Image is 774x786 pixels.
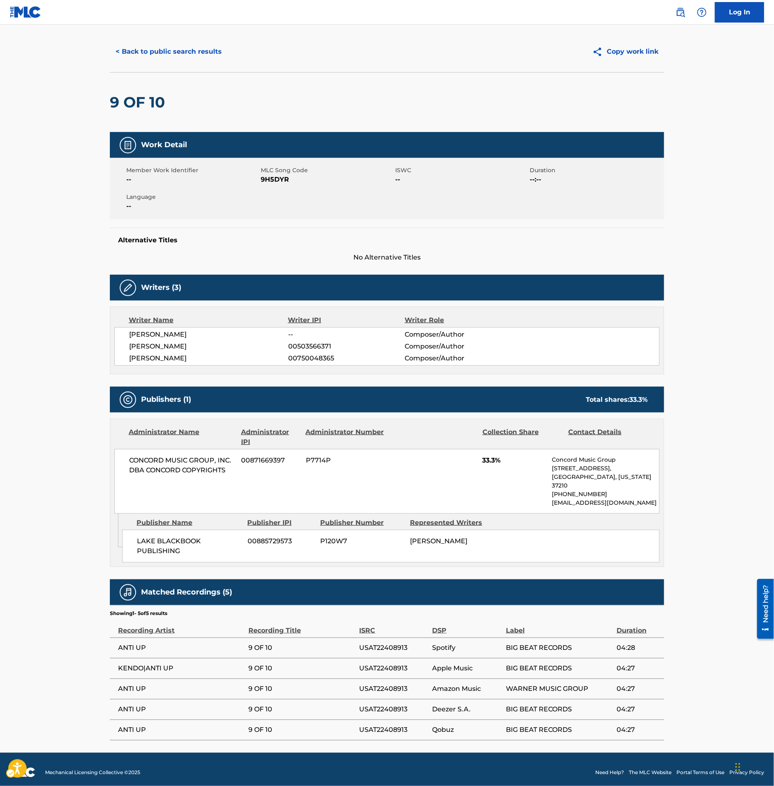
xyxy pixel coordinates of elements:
span: MLC Song Code [261,166,393,175]
span: 04:28 [617,643,660,653]
div: Contact Details [568,427,648,447]
span: 9 OF 10 [248,643,355,653]
span: Language [126,193,259,201]
div: Label [506,617,612,636]
div: Publisher Number [320,518,404,528]
span: BIG BEAT RECORDS [506,704,612,714]
span: [PERSON_NAME] [129,353,288,363]
span: 04:27 [617,704,660,714]
div: Writer IPI [288,315,405,325]
span: P120W7 [320,536,404,546]
span: -- [395,175,528,185]
span: Composer/Author [405,342,511,351]
h5: Matched Recordings (5) [141,588,232,597]
span: ISWC [395,166,528,175]
span: CONCORD MUSIC GROUP, INC. DBA CONCORD COPYRIGHTS [129,456,235,475]
h2: 9 OF 10 [110,93,169,112]
span: 33.3 % [629,396,648,403]
div: Administrator Name [129,427,235,447]
span: Duration [530,166,662,175]
div: Recording Title [248,617,355,636]
span: 00503566371 [288,342,405,351]
div: Writer Name [129,315,288,325]
img: Copy work link [592,47,607,57]
span: 04:27 [617,663,660,673]
span: P7714P [306,456,385,465]
span: -- [126,201,259,211]
p: [STREET_ADDRESS], [552,464,659,473]
iframe: Iframe | Resource Center [751,576,774,642]
span: -- [288,330,405,339]
span: LAKE BLACKBOOK PUBLISHING [137,536,241,556]
div: Administrator IPI [241,427,299,447]
span: BIG BEAT RECORDS [506,725,612,735]
div: Publisher IPI [247,518,314,528]
span: Apple Music [433,663,502,673]
div: Total shares: [586,395,648,405]
span: USAT22408913 [359,663,428,673]
div: Drag [735,755,740,779]
a: The MLC Website [629,769,672,776]
span: ANTI UP [118,725,244,735]
span: WARNER MUSIC GROUP [506,684,612,694]
span: 9 OF 10 [248,663,355,673]
div: DSP [433,617,502,636]
span: ANTI UP [118,704,244,714]
span: -- [126,175,259,185]
img: Matched Recordings [123,588,133,597]
h5: Alternative Titles [118,236,656,244]
span: Member Work Identifier [126,166,259,175]
span: USAT22408913 [359,643,428,653]
a: Portal Terms of Use [676,769,724,776]
a: Log In [715,2,764,23]
span: 9 OF 10 [248,704,355,714]
span: [PERSON_NAME] [129,330,288,339]
div: Duration [617,617,660,636]
div: ISRC [359,617,428,636]
h5: Work Detail [141,140,187,150]
h5: Publishers (1) [141,395,191,404]
span: BIG BEAT RECORDS [506,663,612,673]
span: KENDO|ANTI UP [118,663,244,673]
span: 33.3% [483,456,546,465]
div: Collection Share [483,427,562,447]
div: Writer Role [405,315,511,325]
span: [PERSON_NAME] [410,537,467,545]
a: Privacy Policy [729,769,764,776]
span: ANTI UP [118,643,244,653]
p: [PHONE_NUMBER] [552,490,659,499]
span: No Alternative Titles [110,253,664,262]
span: Composer/Author [405,330,511,339]
h5: Writers (3) [141,283,181,292]
span: ANTI UP [118,684,244,694]
div: Chat Widget [733,747,774,786]
iframe: Hubspot Iframe [733,747,774,786]
span: 9H5DYR [261,175,393,185]
span: Spotify [433,643,502,653]
span: 00885729573 [248,536,314,546]
span: 9 OF 10 [248,684,355,694]
span: 9 OF 10 [248,725,355,735]
button: Copy work link [587,41,664,62]
div: Recording Artist [118,617,244,636]
button: < Back to public search results [110,41,228,62]
p: [EMAIL_ADDRESS][DOMAIN_NAME] [552,499,659,507]
span: Amazon Music [433,684,502,694]
img: Writers [123,283,133,293]
span: 00750048365 [288,353,405,363]
span: Mechanical Licensing Collective © 2025 [45,769,140,776]
img: Publishers [123,395,133,405]
a: Need Help? [595,769,624,776]
p: [GEOGRAPHIC_DATA], [US_STATE] 37210 [552,473,659,490]
img: search [676,7,685,17]
div: Represented Writers [410,518,494,528]
span: Qobuz [433,725,502,735]
span: Deezer S.A. [433,704,502,714]
img: Work Detail [123,140,133,150]
span: [PERSON_NAME] [129,342,288,351]
span: 04:27 [617,684,660,694]
span: Composer/Author [405,353,511,363]
span: BIG BEAT RECORDS [506,643,612,653]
